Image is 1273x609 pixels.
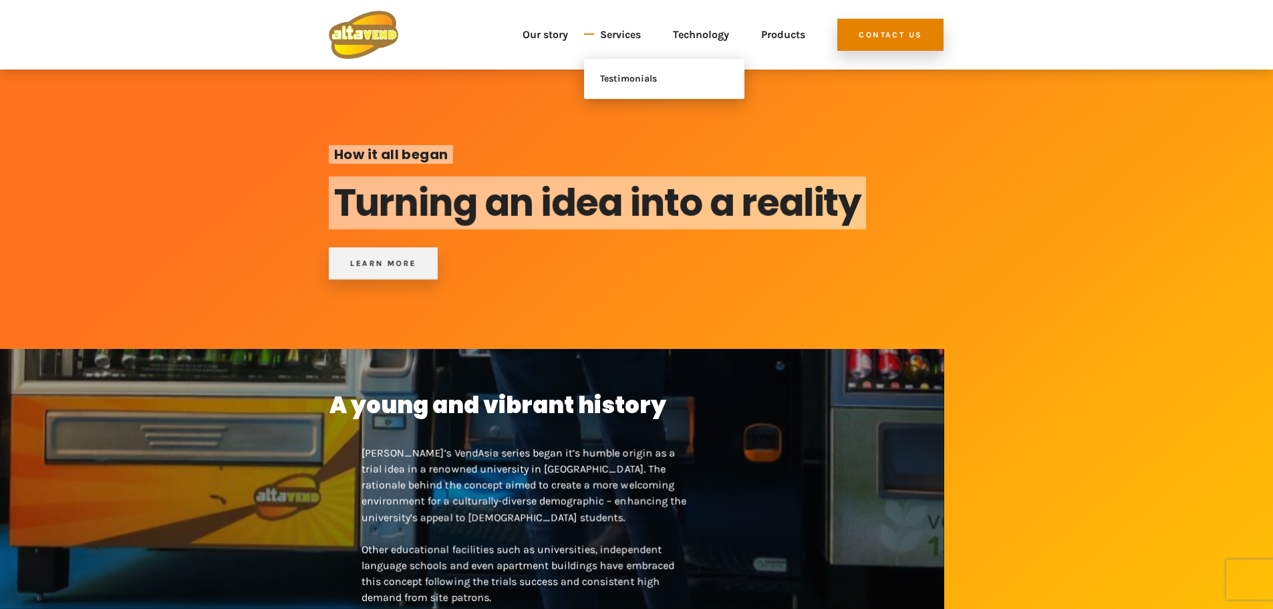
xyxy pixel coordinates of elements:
[673,11,729,59] a: Technology
[523,11,568,59] a: Our story
[329,176,866,229] span: Turning an idea into a reality
[414,11,805,59] nav: Top Menu
[600,71,704,87] span: Testimonials
[329,145,453,164] span: How it all began
[329,389,666,421] strong: A young and vibrant history
[761,11,805,59] a: Products
[584,67,744,91] a: Testimonials
[600,11,641,59] a: Services
[329,247,438,279] a: Learn more
[837,19,944,51] a: Contact Us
